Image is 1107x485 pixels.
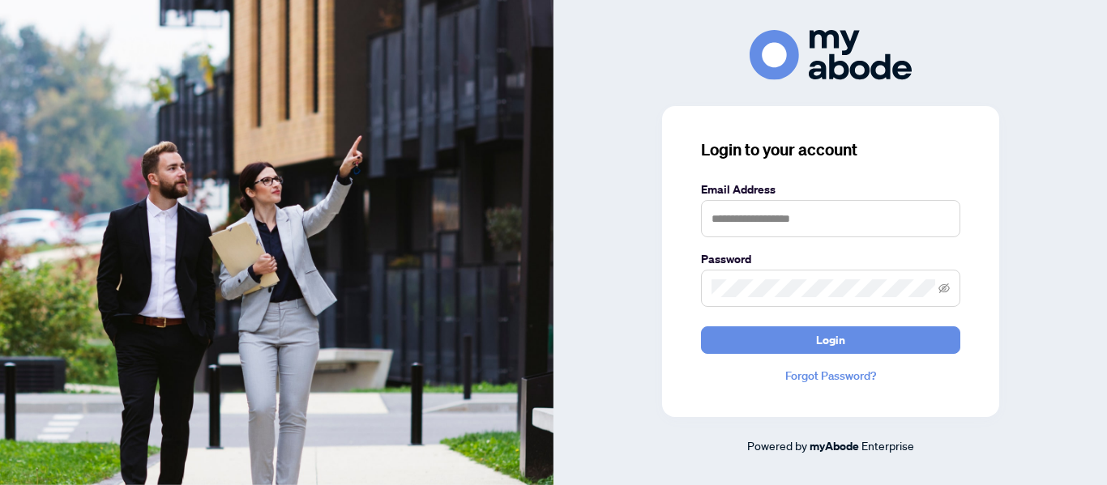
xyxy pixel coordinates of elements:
a: myAbode [810,437,859,455]
h3: Login to your account [701,138,960,161]
button: Login [701,326,960,354]
a: Forgot Password? [701,367,960,385]
span: Login [816,327,845,353]
span: Enterprise [861,438,914,453]
label: Password [701,250,960,268]
label: Email Address [701,181,960,198]
span: eye-invisible [938,283,950,294]
span: Powered by [747,438,807,453]
img: ma-logo [750,30,912,79]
